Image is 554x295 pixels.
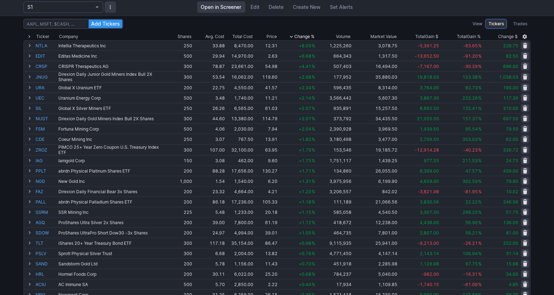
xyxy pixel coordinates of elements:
[420,210,439,215] span: 3,307.50
[167,82,193,93] td: 200
[312,199,315,205] span: %
[36,197,57,207] a: PALL
[299,137,311,142] span: +1.82
[226,165,254,176] td: 17,656.00
[415,33,425,40] span: Total
[58,220,167,225] div: ProShares Ultra Silver 2x Shares
[478,220,482,225] span: %
[457,33,467,40] span: Total
[36,176,57,186] a: NGD
[226,134,254,144] td: 767.50
[485,19,507,29] a: Tickers
[178,33,191,40] div: Shares
[463,147,478,153] span: -40.23
[463,116,478,121] span: 157.37
[312,43,315,48] span: %
[420,179,439,184] span: 4,659.90
[36,238,57,248] a: TLT
[167,61,193,71] td: 300
[316,82,352,93] td: 596,435
[312,74,315,80] span: %
[226,227,254,238] td: 4,994.00
[226,186,254,196] td: 4,664.00
[254,82,278,93] td: 41.57
[352,134,398,144] td: 3,477.00
[299,189,311,194] span: +1.20
[506,53,518,59] span: 82.50
[36,259,57,269] a: SAND
[316,93,352,103] td: 3,566,442
[299,168,311,174] span: +1.71
[352,123,398,134] td: 3,969.50
[316,165,352,176] td: 134,860
[193,176,226,186] td: 1.54
[420,126,439,132] span: 1,939.50
[36,61,57,71] a: CRSP
[226,196,254,207] td: 17,236.00
[201,4,242,11] span: Open in Screener
[193,165,226,176] td: 88.28
[498,33,518,40] span: Change $
[58,53,167,59] div: Editas Medicine Inc
[193,134,226,144] td: 3.07
[312,53,315,59] span: %
[294,33,315,40] span: Change %
[352,227,398,238] td: 7,801.00
[463,43,478,48] span: -63.65
[226,113,254,123] td: 13,380.00
[420,137,439,142] span: 2,709.50
[503,168,518,174] span: 439.00
[226,144,254,155] td: 32,100.00
[58,64,167,69] div: CRISPR Therapeutics AG
[36,228,57,238] a: SDOW
[503,116,518,121] span: 697.50
[312,147,315,153] span: %
[420,220,439,225] span: 4,438.00
[299,179,311,184] span: +1.31
[478,199,482,205] span: %
[316,103,352,113] td: 935,891
[226,217,254,227] td: 7,800.00
[58,126,167,132] div: Fortuna Mining Corp
[299,199,311,205] span: +1.18
[36,41,57,51] a: NTLA
[23,1,103,13] button: Portfolio
[478,74,482,80] span: %
[27,4,92,11] span: S1
[254,61,278,71] td: 54.98
[299,43,311,48] span: +8.03
[36,51,57,61] a: EDIT
[316,61,352,71] td: 507,403
[463,179,478,184] span: 302.59
[330,4,353,11] span: Set Alerts
[254,207,278,217] td: 20.18
[226,207,254,217] td: 1,233.00
[312,64,315,69] span: %
[316,51,352,61] td: 664,343
[478,106,482,111] span: %
[326,1,357,13] a: Set Alerts
[478,95,482,101] span: %
[316,217,352,227] td: 418,672
[299,210,311,215] span: +1.15
[370,33,397,40] span: Market Value
[316,186,352,196] td: 3,206,557
[420,85,439,90] span: 3,764.00
[312,95,315,101] span: %
[167,144,193,155] td: 300
[478,116,482,121] span: %
[36,166,57,176] a: PPLT
[352,71,398,82] td: 35,880.03
[463,210,478,215] span: 268.25
[336,33,351,40] div: Volume
[352,113,398,123] td: 34,435.50
[254,227,278,238] td: 39.01
[463,106,478,111] span: 132.41
[478,189,482,194] span: %
[254,93,278,103] td: 11.21
[503,85,518,90] span: 190.00
[254,186,278,196] td: 4.21
[415,33,438,40] div: Gain $
[478,168,482,174] span: %
[503,43,518,48] span: 228.75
